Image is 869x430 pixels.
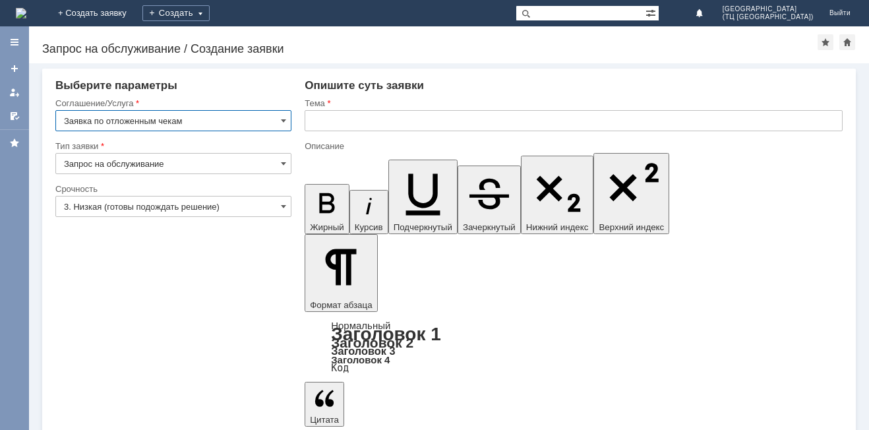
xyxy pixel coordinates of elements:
div: Тип заявки [55,142,289,150]
button: Жирный [305,184,349,234]
a: Мои согласования [4,106,25,127]
span: Жирный [310,222,344,232]
div: Добавить в избранное [818,34,833,50]
a: Перейти на домашнюю страницу [16,8,26,18]
button: Зачеркнутый [458,166,521,234]
span: Курсив [355,222,383,232]
div: Срочность [55,185,289,193]
span: Подчеркнутый [394,222,452,232]
a: Заголовок 3 [331,345,395,357]
button: Цитата [305,382,344,427]
div: Описание [305,142,840,150]
a: Мои заявки [4,82,25,103]
div: Сделать домашней страницей [839,34,855,50]
span: (ТЦ [GEOGRAPHIC_DATA]) [723,13,814,21]
span: [GEOGRAPHIC_DATA] [723,5,814,13]
button: Курсив [349,190,388,234]
span: Формат абзаца [310,300,372,310]
div: Тема [305,99,840,107]
span: Верхний индекс [599,222,664,232]
button: Формат абзаца [305,234,377,312]
button: Нижний индекс [521,156,594,234]
a: Создать заявку [4,58,25,79]
span: Зачеркнутый [463,222,516,232]
div: Создать [142,5,210,21]
div: Запрос на обслуживание / Создание заявки [42,42,818,55]
div: Формат абзаца [305,321,843,373]
a: Заголовок 1 [331,324,441,344]
span: Цитата [310,415,339,425]
span: Расширенный поиск [645,6,659,18]
a: Нормальный [331,320,390,331]
span: Опишите суть заявки [305,79,424,92]
button: Подчеркнутый [388,160,458,234]
a: Заголовок 2 [331,335,413,350]
a: Код [331,362,349,374]
img: logo [16,8,26,18]
div: Соглашение/Услуга [55,99,289,107]
span: Выберите параметры [55,79,177,92]
button: Верхний индекс [593,153,669,234]
a: Заголовок 4 [331,354,390,365]
span: Нижний индекс [526,222,589,232]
